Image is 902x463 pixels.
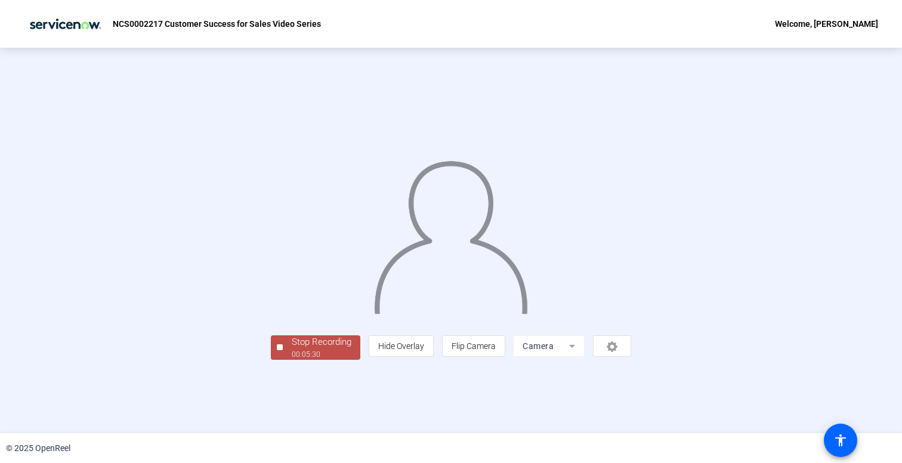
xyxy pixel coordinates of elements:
div: 00:05:30 [292,349,351,360]
mat-icon: accessibility [833,433,848,447]
button: Stop Recording00:05:30 [271,335,360,360]
div: Welcome, [PERSON_NAME] [775,17,878,31]
button: Hide Overlay [369,335,434,357]
div: © 2025 OpenReel [6,442,70,455]
span: Flip Camera [452,341,496,351]
img: OpenReel logo [24,12,107,36]
span: Hide Overlay [378,341,424,351]
p: NCS0002217 Customer Success for Sales Video Series [113,17,321,31]
button: Flip Camera [442,335,505,357]
img: overlay [373,152,529,314]
div: Stop Recording [292,335,351,349]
